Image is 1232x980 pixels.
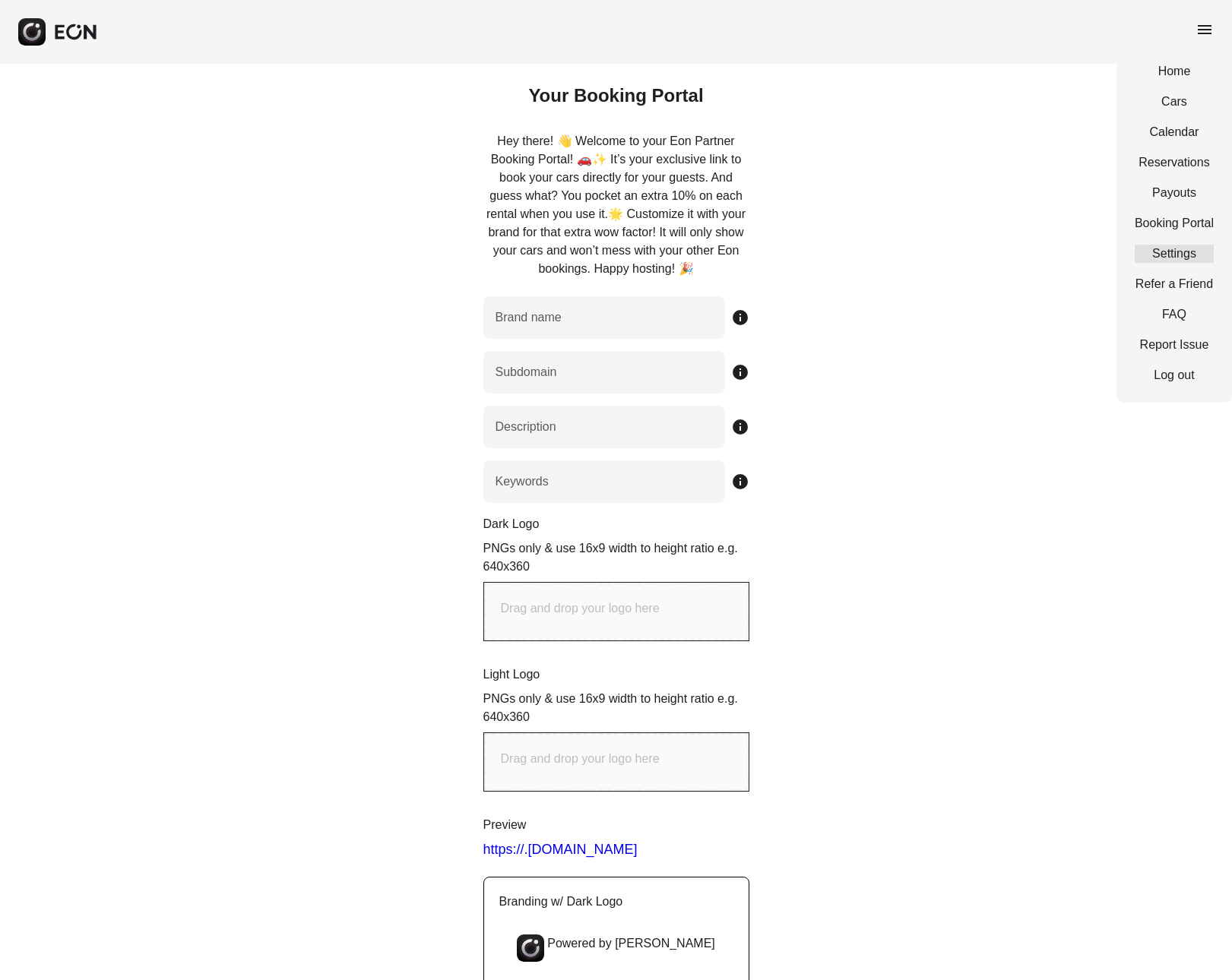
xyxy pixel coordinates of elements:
[1135,305,1214,324] a: FAQ
[1135,336,1214,354] a: Report Issue
[483,816,749,834] p: Preview
[496,418,556,436] label: Description
[1135,214,1214,232] a: Booking Portal
[483,690,749,726] p: PNGs only & use 16x9 width to height ratio e.g. 640x360
[1196,21,1214,39] span: menu
[483,539,749,576] p: PNGs only & use 16x9 width to height ratio e.g. 640x360
[528,84,703,108] h2: Your Booking Portal
[1135,275,1214,293] a: Refer a Friend
[483,665,749,684] p: Light Logo
[483,132,749,278] p: Hey there! 👋 Welcome to your Eon Partner Booking Portal! 🚗✨ It’s your exclusive link to book your...
[731,363,749,381] span: info
[731,308,749,327] span: info
[483,840,749,858] a: https://.[DOMAIN_NAME]
[1135,245,1214,263] a: Settings
[1135,184,1214,202] a: Payouts
[496,473,549,491] label: Keywords
[1135,123,1214,141] a: Calendar
[1135,93,1214,111] a: Cars
[496,308,562,327] label: Brand name
[731,418,749,436] span: info
[1135,153,1214,172] a: Reservations
[501,599,660,618] p: Drag and drop your logo here
[731,473,749,491] span: info
[496,363,557,381] label: Subdomain
[501,750,660,768] p: Drag and drop your logo here
[499,893,733,911] p: Branding w/ Dark Logo
[1135,366,1214,384] a: Log out
[483,515,749,533] p: Dark Logo
[1135,62,1214,81] a: Home
[547,934,715,962] span: Powered by [PERSON_NAME]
